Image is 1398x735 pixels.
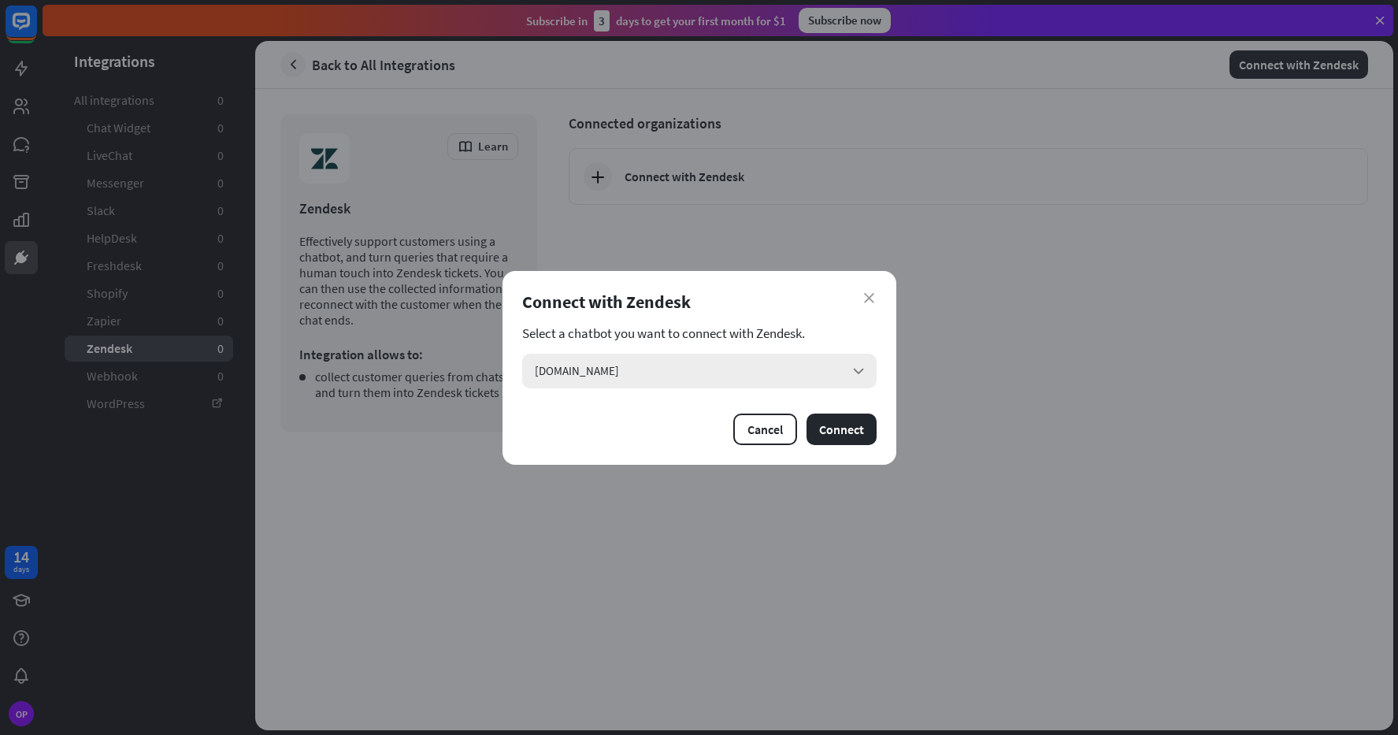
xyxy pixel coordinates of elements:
[13,6,60,54] button: Open LiveChat chat widget
[864,293,874,303] i: close
[535,363,619,378] span: [DOMAIN_NAME]
[522,325,877,341] section: Select a chatbot you want to connect with Zendesk.
[807,414,877,445] button: Connect
[850,362,867,380] i: arrow_down
[522,291,877,313] div: Connect with Zendesk
[733,414,797,445] button: Cancel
